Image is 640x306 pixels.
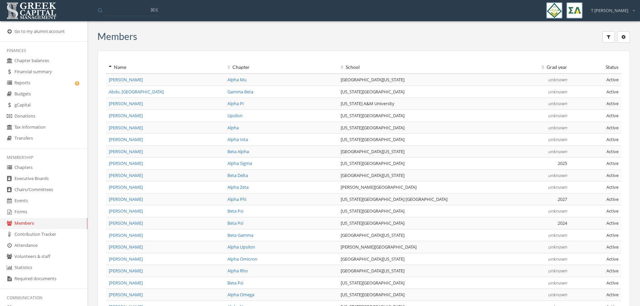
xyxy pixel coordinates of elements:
[338,134,493,146] td: [US_STATE][GEOGRAPHIC_DATA]
[570,169,621,181] td: Active
[227,113,243,119] a: Upsilon
[570,86,621,98] td: Active
[570,193,621,205] td: Active
[570,181,621,193] td: Active
[338,122,493,134] td: [US_STATE][GEOGRAPHIC_DATA]
[570,74,621,86] td: Active
[570,205,621,217] td: Active
[227,148,249,155] a: Beta Alpha
[109,256,143,262] a: [PERSON_NAME]
[109,160,143,166] a: [PERSON_NAME]
[548,172,567,178] em: unknown
[225,61,338,74] th: Chapter
[570,158,621,170] td: Active
[493,158,570,170] td: 2025
[548,292,567,298] em: unknown
[338,169,493,181] td: [GEOGRAPHIC_DATA][US_STATE]
[338,193,493,205] td: [US_STATE][GEOGRAPHIC_DATA] [GEOGRAPHIC_DATA]
[227,89,253,95] a: Gamma Beta
[570,241,621,253] td: Active
[493,217,570,229] td: 2024
[587,2,635,14] div: T [PERSON_NAME]
[109,136,143,142] a: [PERSON_NAME]
[338,265,493,277] td: [GEOGRAPHIC_DATA][US_STATE]
[570,217,621,229] td: Active
[548,232,567,238] em: unknown
[338,229,493,241] td: [GEOGRAPHIC_DATA][US_STATE]
[227,77,247,83] a: Alpha Mu
[109,113,143,119] a: [PERSON_NAME]
[493,61,570,74] th: Grad year
[548,113,567,119] em: unknown
[109,100,143,106] a: [PERSON_NAME]
[570,229,621,241] td: Active
[570,110,621,122] td: Active
[106,61,225,74] th: Name
[548,125,567,131] em: unknown
[493,193,570,205] td: 2027
[227,256,257,262] a: Alpha Omicron
[109,77,143,83] a: [PERSON_NAME]
[570,145,621,158] td: Active
[338,74,493,86] td: [GEOGRAPHIC_DATA][US_STATE]
[338,253,493,265] td: [GEOGRAPHIC_DATA][US_STATE]
[548,100,567,106] em: unknown
[548,184,567,190] em: unknown
[570,134,621,146] td: Active
[227,160,252,166] a: Alpha Sigma
[227,244,255,250] a: Alpha Upsilon
[338,289,493,301] td: [US_STATE][GEOGRAPHIC_DATA]
[591,7,628,14] span: T [PERSON_NAME]
[338,217,493,229] td: [US_STATE][GEOGRAPHIC_DATA]
[109,280,143,286] a: [PERSON_NAME]
[570,277,621,289] td: Active
[570,265,621,277] td: Active
[109,244,143,250] a: [PERSON_NAME]
[548,280,567,286] em: unknown
[548,256,567,262] em: unknown
[338,241,493,253] td: [PERSON_NAME][GEOGRAPHIC_DATA]
[150,6,158,13] span: ⌘K
[548,136,567,142] em: unknown
[227,280,243,286] a: Beta Psi
[548,148,567,155] em: unknown
[338,277,493,289] td: [US_STATE][GEOGRAPHIC_DATA]
[109,89,164,95] a: Abdo, [GEOGRAPHIC_DATA]
[227,172,248,178] a: Beta Delta
[338,61,493,74] th: School
[227,220,243,226] a: Beta Psi
[109,268,143,274] a: [PERSON_NAME]
[227,125,239,131] a: Alpha
[109,196,143,202] span: [PERSON_NAME]
[338,145,493,158] td: [GEOGRAPHIC_DATA][US_STATE]
[227,208,243,214] a: Beta Psi
[570,253,621,265] td: Active
[109,292,143,298] a: [PERSON_NAME]
[109,172,143,178] a: [PERSON_NAME]
[109,125,143,131] a: [PERSON_NAME]
[227,100,244,106] a: Alpha Pi
[338,98,493,110] td: [US_STATE] A&M University
[109,220,143,226] span: [PERSON_NAME]
[227,232,253,238] a: Beta Gamma
[109,148,143,155] a: [PERSON_NAME]
[109,232,143,238] a: [PERSON_NAME]
[338,181,493,193] td: [PERSON_NAME][GEOGRAPHIC_DATA]
[570,61,621,74] th: Status
[109,184,143,190] a: [PERSON_NAME]
[548,244,567,250] em: unknown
